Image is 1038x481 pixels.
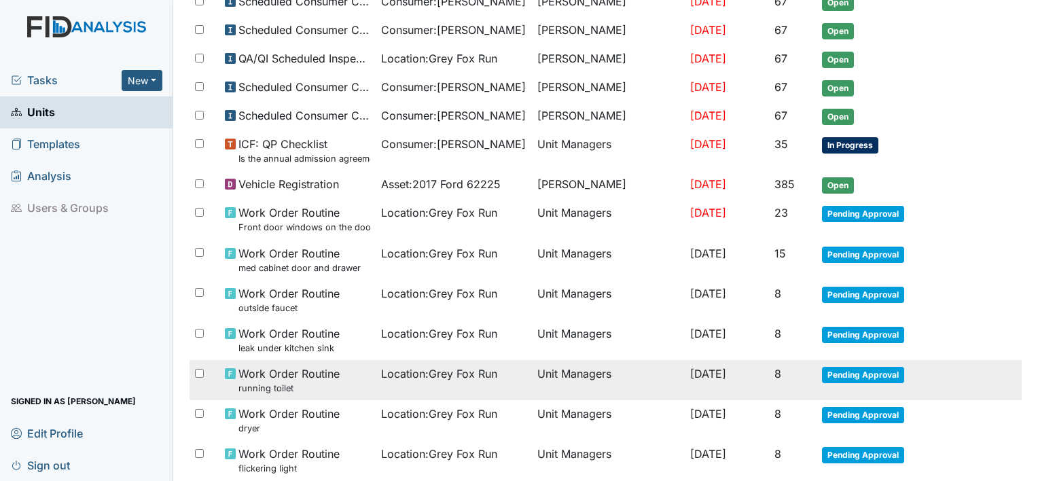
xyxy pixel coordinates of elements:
span: [DATE] [690,109,726,122]
td: Unit Managers [532,440,685,480]
span: 67 [774,23,787,37]
span: Pending Approval [822,327,904,343]
span: Consumer : [PERSON_NAME] [381,79,526,95]
span: Pending Approval [822,206,904,222]
span: Sign out [11,455,70,476]
span: [DATE] [690,52,726,65]
span: Consumer : [PERSON_NAME] [381,107,526,124]
td: [PERSON_NAME] [532,73,685,102]
span: Pending Approval [822,287,904,303]
td: Unit Managers [532,240,685,280]
span: [DATE] [690,407,726,421]
span: Work Order Routine running toilet [238,366,340,395]
td: Unit Managers [532,280,685,320]
button: New [122,70,162,91]
td: [PERSON_NAME] [532,45,685,73]
span: In Progress [822,137,878,154]
td: [PERSON_NAME] [532,171,685,199]
span: Work Order Routine med cabinet door and drawer [238,245,361,274]
small: leak under kitchen sink [238,342,340,355]
span: Pending Approval [822,367,904,383]
td: Unit Managers [532,130,685,171]
small: Front door windows on the door [238,221,370,234]
span: 385 [774,177,795,191]
span: Scheduled Consumer Chart Review [238,22,370,38]
span: Open [822,23,854,39]
span: Location : Grey Fox Run [381,325,497,342]
span: [DATE] [690,367,726,380]
small: running toilet [238,382,340,395]
span: QA/QI Scheduled Inspection [238,50,370,67]
a: Tasks [11,72,122,88]
td: Unit Managers [532,199,685,239]
span: 8 [774,287,781,300]
td: [PERSON_NAME] [532,16,685,45]
span: 8 [774,407,781,421]
span: Location : Grey Fox Run [381,204,497,221]
span: [DATE] [690,80,726,94]
span: Pending Approval [822,447,904,463]
span: Location : Grey Fox Run [381,285,497,302]
span: [DATE] [690,287,726,300]
small: Is the annual admission agreement current? (document the date in the comment section) [238,152,370,165]
span: Location : Grey Fox Run [381,446,497,462]
span: Open [822,109,854,125]
span: [DATE] [690,177,726,191]
span: Analysis [11,166,71,187]
span: Work Order Routine dryer [238,406,340,435]
span: Open [822,80,854,96]
small: med cabinet door and drawer [238,262,361,274]
td: [PERSON_NAME] [532,102,685,130]
span: 35 [774,137,788,151]
span: Location : Grey Fox Run [381,50,497,67]
span: Edit Profile [11,423,83,444]
span: 67 [774,109,787,122]
span: [DATE] [690,447,726,461]
span: Templates [11,134,80,155]
span: 8 [774,327,781,340]
span: Consumer : [PERSON_NAME] [381,136,526,152]
span: Work Order Routine leak under kitchen sink [238,325,340,355]
span: [DATE] [690,23,726,37]
span: Scheduled Consumer Chart Review [238,107,370,124]
span: 67 [774,80,787,94]
span: Pending Approval [822,407,904,423]
td: Unit Managers [532,360,685,400]
span: Open [822,177,854,194]
span: Location : Grey Fox Run [381,245,497,262]
td: Unit Managers [532,320,685,360]
span: Location : Grey Fox Run [381,406,497,422]
span: Work Order Routine flickering light [238,446,340,475]
small: flickering light [238,462,340,475]
span: 23 [774,206,788,219]
span: 15 [774,247,786,260]
span: ICF: QP Checklist Is the annual admission agreement current? (document the date in the comment se... [238,136,370,165]
span: 8 [774,447,781,461]
small: dryer [238,422,340,435]
span: Vehicle Registration [238,176,339,192]
span: Open [822,52,854,68]
span: 8 [774,367,781,380]
span: 67 [774,52,787,65]
span: Pending Approval [822,247,904,263]
span: [DATE] [690,327,726,340]
span: Scheduled Consumer Chart Review [238,79,370,95]
span: [DATE] [690,247,726,260]
span: Consumer : [PERSON_NAME] [381,22,526,38]
span: Location : Grey Fox Run [381,366,497,382]
span: [DATE] [690,206,726,219]
span: Asset : 2017 Ford 62225 [381,176,501,192]
small: outside faucet [238,302,340,315]
td: Unit Managers [532,400,685,440]
span: [DATE] [690,137,726,151]
span: Work Order Routine Front door windows on the door [238,204,370,234]
span: Units [11,102,55,123]
span: Work Order Routine outside faucet [238,285,340,315]
span: Signed in as [PERSON_NAME] [11,391,136,412]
